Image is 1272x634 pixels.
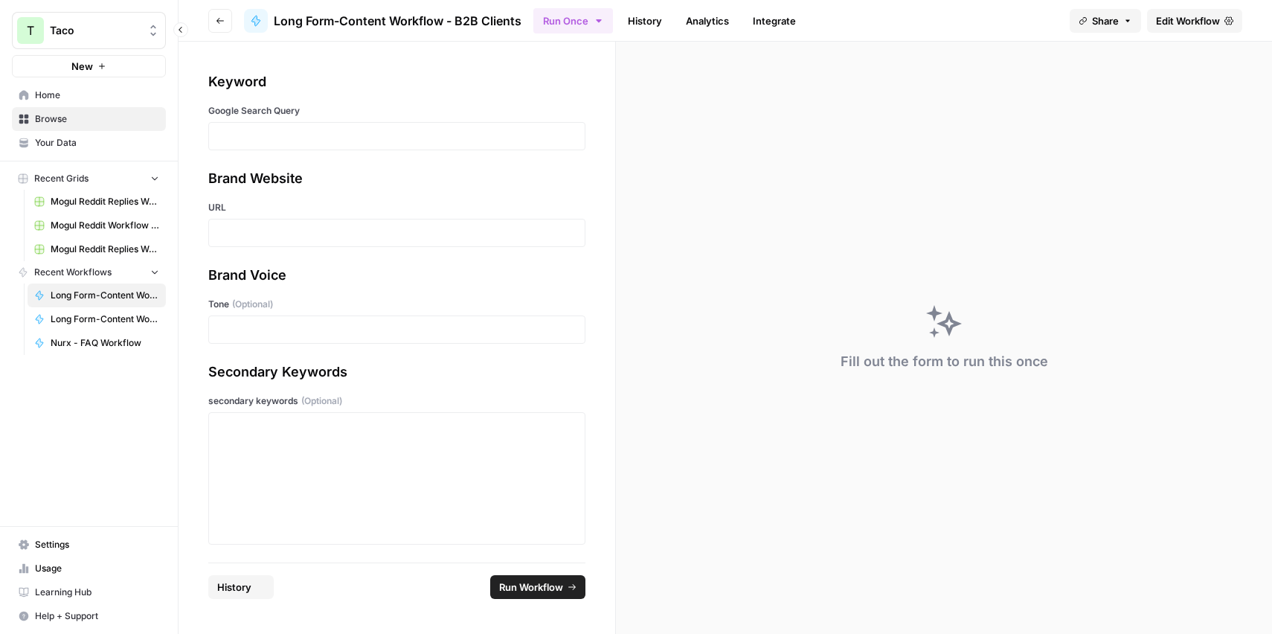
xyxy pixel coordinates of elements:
[35,112,159,126] span: Browse
[841,351,1048,372] div: Fill out the form to run this once
[28,237,166,261] a: Mogul Reddit Replies Workflow Grid (1)
[301,394,342,408] span: (Optional)
[51,195,159,208] span: Mogul Reddit Replies Workflow Grid
[208,168,585,189] div: Brand Website
[28,214,166,237] a: Mogul Reddit Workflow Grid (1)
[208,265,585,286] div: Brand Voice
[71,59,93,74] span: New
[35,609,159,623] span: Help + Support
[51,243,159,256] span: Mogul Reddit Replies Workflow Grid (1)
[619,9,671,33] a: History
[208,71,585,92] div: Keyword
[27,22,34,39] span: T
[533,8,613,33] button: Run Once
[1156,13,1220,28] span: Edit Workflow
[35,538,159,551] span: Settings
[35,562,159,575] span: Usage
[274,12,521,30] span: Long Form-Content Workflow - B2B Clients
[12,533,166,557] a: Settings
[744,9,805,33] a: Integrate
[232,298,273,311] span: (Optional)
[12,131,166,155] a: Your Data
[12,107,166,131] a: Browse
[208,362,585,382] div: Secondary Keywords
[244,9,521,33] a: Long Form-Content Workflow - B2B Clients
[51,313,159,326] span: Long Form-Content Workflow - AI Clients (New)
[28,331,166,355] a: Nurx - FAQ Workflow
[51,336,159,350] span: Nurx - FAQ Workflow
[208,394,585,408] label: secondary keywords
[51,289,159,302] span: Long Form-Content Workflow - B2B Clients
[28,190,166,214] a: Mogul Reddit Replies Workflow Grid
[217,580,251,595] span: History
[35,136,159,150] span: Your Data
[1147,9,1242,33] a: Edit Workflow
[12,83,166,107] a: Home
[12,557,166,580] a: Usage
[12,55,166,77] button: New
[208,575,274,599] button: History
[499,580,563,595] span: Run Workflow
[35,586,159,599] span: Learning Hub
[12,167,166,190] button: Recent Grids
[1070,9,1141,33] button: Share
[50,23,140,38] span: Taco
[34,172,89,185] span: Recent Grids
[12,261,166,284] button: Recent Workflows
[208,104,585,118] label: Google Search Query
[677,9,738,33] a: Analytics
[490,575,585,599] button: Run Workflow
[208,201,585,214] label: URL
[12,604,166,628] button: Help + Support
[34,266,112,279] span: Recent Workflows
[28,307,166,331] a: Long Form-Content Workflow - AI Clients (New)
[28,284,166,307] a: Long Form-Content Workflow - B2B Clients
[35,89,159,102] span: Home
[12,580,166,604] a: Learning Hub
[208,298,585,311] label: Tone
[51,219,159,232] span: Mogul Reddit Workflow Grid (1)
[12,12,166,49] button: Workspace: Taco
[1092,13,1119,28] span: Share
